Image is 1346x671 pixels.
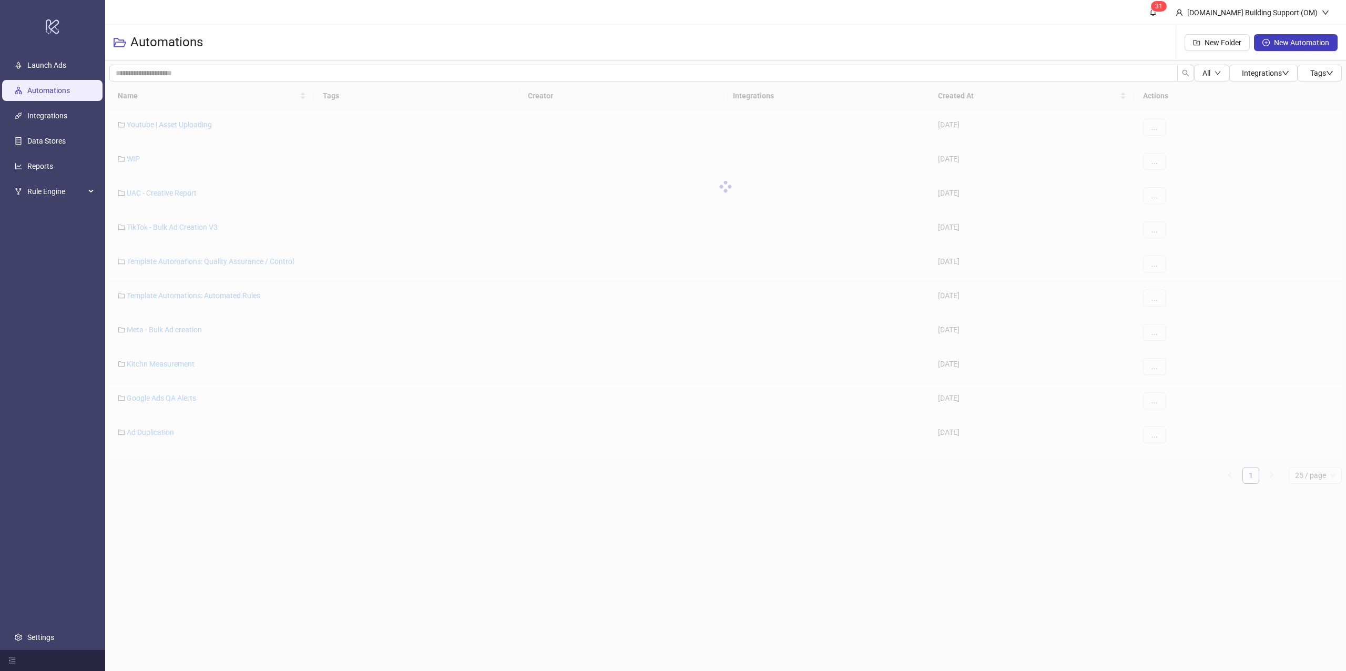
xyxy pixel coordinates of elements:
[27,181,85,202] span: Rule Engine
[1282,69,1289,77] span: down
[1326,69,1333,77] span: down
[1194,65,1229,82] button: Alldown
[8,657,16,664] span: menu-fold
[27,137,66,145] a: Data Stores
[1185,34,1250,51] button: New Folder
[1205,38,1241,47] span: New Folder
[27,633,54,642] a: Settings
[15,188,22,195] span: fork
[1151,1,1167,12] sup: 31
[1176,9,1183,16] span: user
[1322,9,1329,16] span: down
[1242,69,1289,77] span: Integrations
[130,34,203,51] h3: Automations
[1155,3,1159,10] span: 3
[1310,69,1333,77] span: Tags
[27,61,66,69] a: Launch Ads
[1183,7,1322,18] div: [DOMAIN_NAME] Building Support (OM)
[1254,34,1338,51] button: New Automation
[1262,39,1270,46] span: plus-circle
[1229,65,1298,82] button: Integrationsdown
[1215,70,1221,76] span: down
[27,86,70,95] a: Automations
[114,36,126,49] span: folder-open
[1202,69,1210,77] span: All
[1274,38,1329,47] span: New Automation
[1159,3,1163,10] span: 1
[1149,8,1157,16] span: bell
[1193,39,1200,46] span: folder-add
[27,162,53,170] a: Reports
[1182,69,1189,77] span: search
[1298,65,1342,82] button: Tagsdown
[27,111,67,120] a: Integrations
